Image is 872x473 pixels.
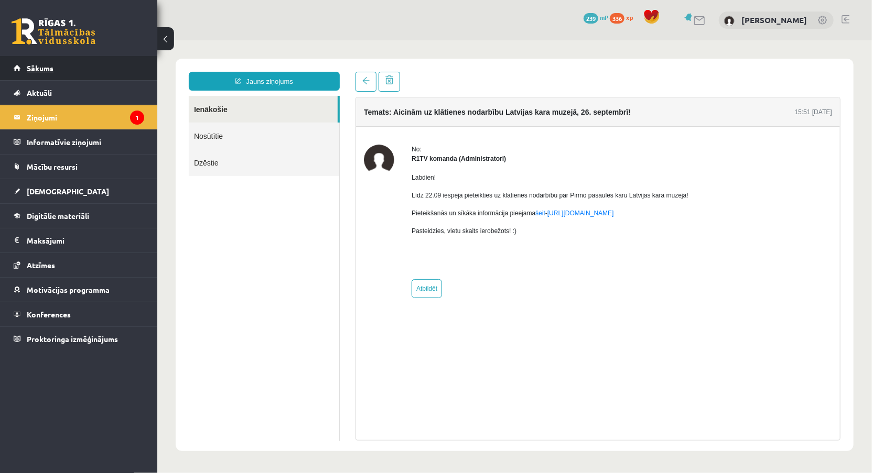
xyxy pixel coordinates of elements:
a: Jauns ziņojums [31,31,182,50]
span: Digitālie materiāli [27,211,89,221]
a: šeit [378,169,388,177]
a: Ienākošie [31,56,180,82]
a: Mācību resursi [14,155,144,179]
span: Aktuāli [27,88,52,97]
i: 1 [130,111,144,125]
span: Motivācijas programma [27,285,110,294]
p: Pasteidzies, vietu skaits ierobežots! :) [254,186,531,195]
a: Aktuāli [14,81,144,105]
span: xp [626,13,633,21]
p: Labdien! [254,133,531,142]
a: Maksājumi [14,228,144,252]
a: Konferences [14,302,144,326]
a: Proktoringa izmēģinājums [14,327,144,351]
a: Digitālie materiāli [14,204,144,228]
span: Atzīmes [27,260,55,270]
span: 336 [610,13,625,24]
a: Informatīvie ziņojumi [14,130,144,154]
a: Sākums [14,56,144,80]
span: Sākums [27,63,53,73]
strong: R1TV komanda (Administratori) [254,115,349,122]
a: [URL][DOMAIN_NAME] [390,169,457,177]
a: Dzēstie [31,109,182,136]
a: 336 xp [610,13,638,21]
a: 239 mP [584,13,608,21]
legend: Ziņojumi [27,105,144,129]
a: [PERSON_NAME] [741,15,807,25]
span: [DEMOGRAPHIC_DATA] [27,186,109,196]
span: Proktoringa izmēģinājums [27,334,118,344]
img: R1TV komanda [207,104,237,135]
legend: Maksājumi [27,228,144,252]
a: Atzīmes [14,253,144,277]
h4: Temats: Aicinām uz klātienes nodarbību Latvijas kara muzejā, 26. septembrī! [207,68,473,76]
a: Rīgas 1. Tālmācības vidusskola [12,18,95,45]
legend: Informatīvie ziņojumi [27,130,144,154]
p: Līdz 22.09 iespēja pieteikties uz klātienes nodarbību par Pirmo pasaules karu Latvijas kara muzejā! [254,150,531,160]
img: Ksenija Tereško [724,16,735,26]
span: Konferences [27,310,71,319]
a: Ziņojumi1 [14,105,144,129]
a: [DEMOGRAPHIC_DATA] [14,179,144,203]
div: 15:51 [DATE] [638,67,675,76]
span: 239 [584,13,598,24]
a: Atbildēt [254,239,285,258]
span: Mācību resursi [27,162,78,171]
p: Pieteikšanās un sīkāka informācija pieejama - [254,168,531,178]
a: Nosūtītie [31,82,182,109]
a: Motivācijas programma [14,278,144,302]
span: mP [600,13,608,21]
div: No: [254,104,531,114]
